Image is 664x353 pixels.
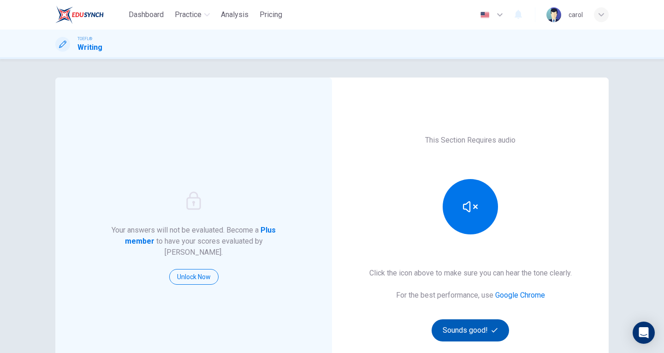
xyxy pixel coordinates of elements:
[129,9,164,20] span: Dashboard
[125,226,276,245] strong: Plus member
[479,12,491,18] img: en
[221,9,249,20] span: Analysis
[633,322,655,344] div: Open Intercom Messenger
[432,319,509,341] button: Sounds good!
[77,42,102,53] h1: Writing
[175,9,202,20] span: Practice
[111,225,277,258] h6: Your answers will not be evaluated. Become a to have your scores evaluated by [PERSON_NAME].
[546,7,561,22] img: Profile picture
[396,290,545,301] h6: For the best performance, use
[55,6,125,24] a: EduSynch logo
[425,135,516,146] h6: This Section Requires audio
[55,6,104,24] img: EduSynch logo
[256,6,286,23] button: Pricing
[369,268,572,279] h6: Click the icon above to make sure you can hear the tone clearly.
[260,9,282,20] span: Pricing
[495,291,545,299] a: Google Chrome
[169,269,219,285] button: Unlock Now
[125,6,167,23] button: Dashboard
[77,36,92,42] span: TOEFL®
[217,6,252,23] button: Analysis
[569,9,583,20] div: carol
[171,6,213,23] button: Practice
